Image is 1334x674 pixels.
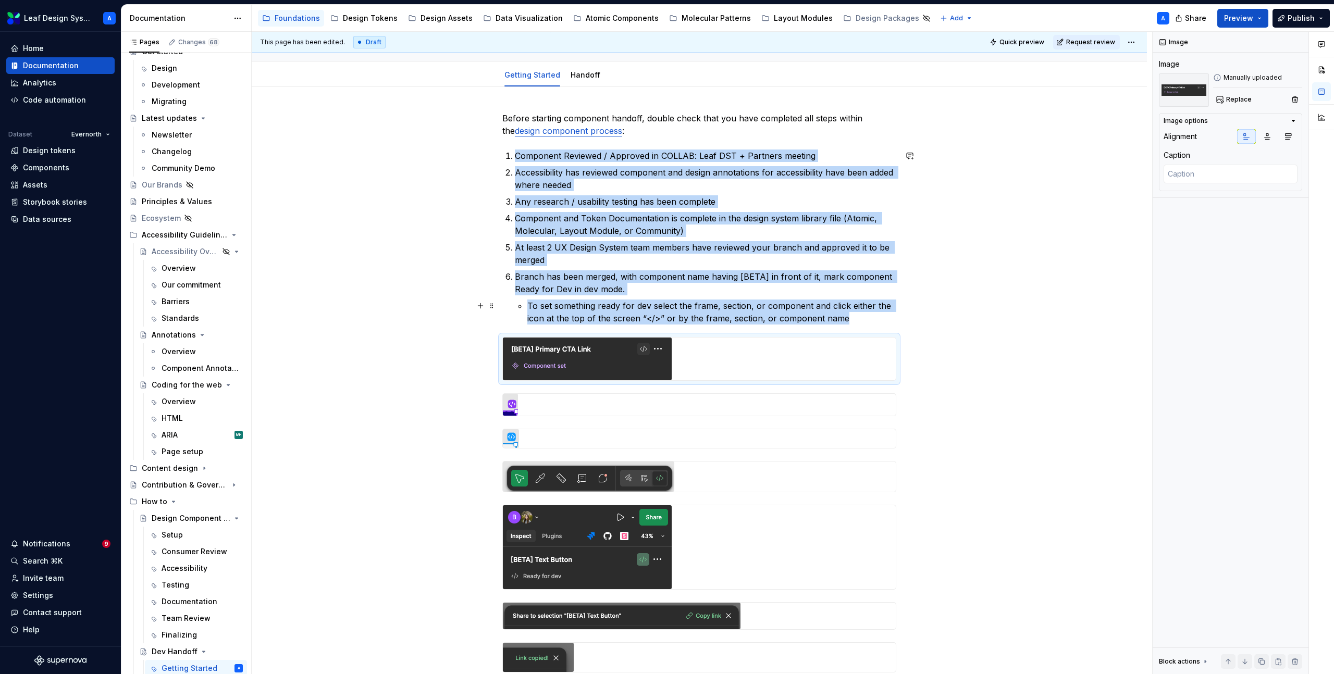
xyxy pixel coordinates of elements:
a: Our commitment [145,277,247,293]
button: Image options [1164,117,1298,125]
div: Accessibility Guidelines [125,227,247,243]
div: Overview [162,263,196,273]
div: Block actions [1159,657,1200,666]
div: Design Assets [421,13,473,23]
a: Design Component Process [135,510,247,527]
div: Dataset [8,130,32,139]
div: Dev Handoff [152,646,197,657]
a: Our Brands [125,177,247,193]
div: Components [23,163,69,173]
div: Content design [125,460,247,477]
p: Any research / usability testing has been complete [515,195,896,208]
div: Image [1159,59,1180,69]
a: Team Review [145,610,247,627]
a: Dev Handoff [135,643,247,660]
a: Consumer Review [145,543,247,560]
a: Accessibility [145,560,247,577]
div: Our commitment [162,280,221,290]
div: How to [125,493,247,510]
div: Overview [162,346,196,357]
a: Molecular Patterns [665,10,755,27]
div: Finalizing [162,630,197,640]
a: Testing [145,577,247,593]
div: Settings [23,590,53,601]
a: Community Demo [135,160,247,177]
div: Setup [162,530,183,540]
div: Code automation [23,95,86,105]
div: Storybook stories [23,197,87,207]
img: 6c0a8ec9-e478-4023-b0b5-1ec02a7b8d37.png [503,338,672,380]
a: Settings [6,587,115,604]
div: Testing [162,580,189,590]
img: 6c0a8ec9-e478-4023-b0b5-1ec02a7b8d37.png [1159,73,1209,107]
a: Annotations [135,327,247,343]
div: Getting Started [162,663,217,673]
a: Page setup [145,443,247,460]
p: Before starting component handoff, double check that you have completed all steps within the : [502,112,896,137]
button: Replace [1213,92,1256,107]
div: Data sources [23,214,71,224]
div: Content design [142,463,198,473]
a: Overview [145,260,247,277]
div: ARIA [162,430,178,440]
span: Publish [1288,13,1315,23]
div: Documentation [162,596,217,607]
button: Publish [1273,9,1330,28]
a: Invite team [6,570,115,586]
img: e4a5daae-4f78-4c25-b0f0-f144b24389af.png [503,643,574,672]
a: Latest updates [125,110,247,127]
a: Analytics [6,74,115,91]
div: Foundations [275,13,320,23]
div: Component Annotations [162,363,241,373]
div: A [1161,14,1165,22]
span: Evernorth [71,130,102,139]
div: Block actions [1159,654,1209,669]
button: Leaf Design SystemA [2,7,119,29]
div: Search ⌘K [23,556,63,566]
div: Handoff [566,64,604,85]
p: Component Reviewed / Approved in COLLAB: Leaf DST + Partners meeting [515,149,896,162]
a: Data Visualization [479,10,567,27]
a: Documentation [145,593,247,610]
a: Design Assets [404,10,477,27]
div: Analytics [23,78,56,88]
button: Evernorth [67,127,115,142]
div: Getting Started [500,64,564,85]
img: 69d89cd7-de85-4356-9f0f-e8a2bd579796.png [503,394,518,416]
a: Changelog [135,143,247,160]
div: Home [23,43,44,54]
div: Annotations [152,330,196,340]
div: Alignment [1164,131,1197,142]
a: Coding for the web [135,377,247,393]
div: Page setup [162,446,203,457]
span: Add [950,14,963,22]
div: Accessibility [162,563,207,573]
div: Design Packages [856,13,919,23]
span: This page has been edited. [260,38,345,46]
a: Components [6,159,115,176]
a: Accessibility Overview [135,243,247,260]
a: Assets [6,177,115,193]
a: HTML [145,410,247,427]
div: Atomic Components [586,13,659,23]
a: Code automation [6,92,115,108]
a: Migrating [135,93,247,110]
div: Community Demo [152,163,215,173]
div: Migrating [152,96,187,107]
a: Storybook stories [6,194,115,210]
div: Overview [162,396,196,407]
div: Team Review [162,613,211,623]
img: 14ff7929-9e83-4d6b-810a-fb58cdfc0e13.png [503,461,674,492]
a: Standards [145,310,247,327]
div: Newsletter [152,130,192,140]
div: A [238,663,240,673]
div: Our Brands [142,180,182,190]
div: How to [142,496,167,507]
div: Contribution & Governance [142,480,228,490]
div: Ecosystem [142,213,181,223]
div: Design Component Process [152,513,230,523]
div: Latest updates [142,113,197,123]
div: Image options [1164,117,1208,125]
a: Newsletter [135,127,247,143]
a: Atomic Components [569,10,663,27]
